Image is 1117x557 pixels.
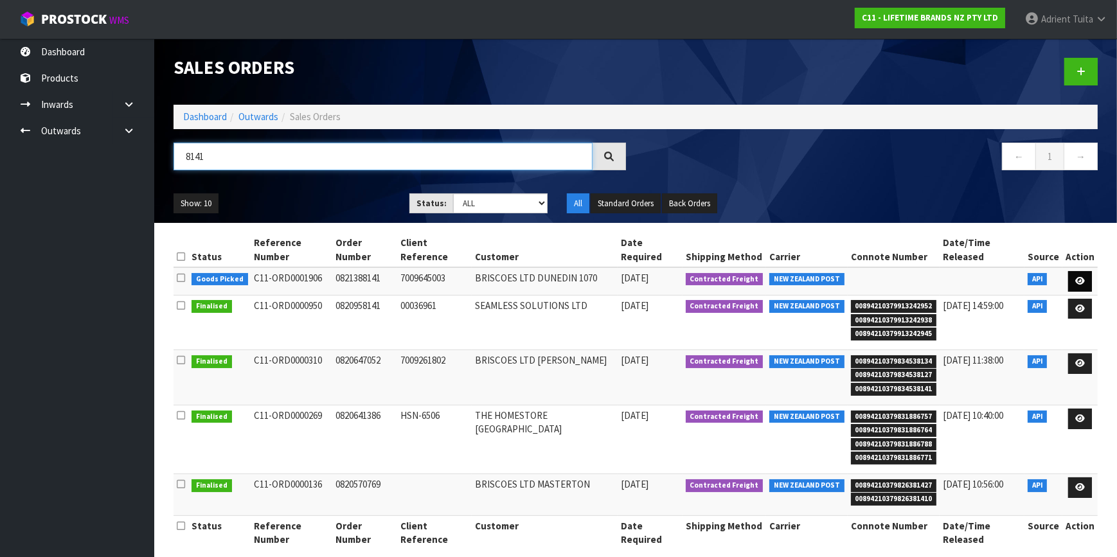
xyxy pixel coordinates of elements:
button: Show: 10 [174,193,219,214]
th: Customer [472,233,618,267]
span: Finalised [192,479,232,492]
span: 00894210379834538134 [851,355,937,368]
th: Shipping Method [683,515,767,549]
small: WMS [109,14,129,26]
td: C11-ORD0000269 [251,405,332,474]
a: C11 - LIFETIME BRANDS NZ PTY LTD [855,8,1005,28]
span: [DATE] 10:40:00 [943,409,1003,421]
th: Connote Number [848,233,940,267]
span: API [1028,411,1048,423]
span: [DATE] [621,409,648,421]
th: Status [188,233,251,267]
span: ProStock [41,11,107,28]
td: 0820641386 [332,405,397,474]
th: Customer [472,515,618,549]
span: [DATE] 14:59:00 [943,299,1003,312]
span: NEW ZEALAND POST [769,273,844,286]
td: 7009645003 [397,267,472,295]
span: API [1028,355,1048,368]
span: Contracted Freight [686,300,764,313]
span: 00894210379831886771 [851,452,937,464]
th: Carrier [766,233,848,267]
strong: C11 - LIFETIME BRANDS NZ PTY LTD [862,12,998,23]
span: 00894210379834538141 [851,383,937,396]
th: Action [1062,233,1098,267]
td: BRISCOES LTD [PERSON_NAME] [472,350,618,405]
img: cube-alt.png [19,11,35,27]
th: Carrier [766,515,848,549]
nav: Page navigation [645,143,1098,174]
th: Date/Time Released [940,515,1024,549]
a: 1 [1035,143,1064,170]
td: 7009261802 [397,350,472,405]
th: Client Reference [397,233,472,267]
span: [DATE] [621,354,648,366]
span: [DATE] [621,478,648,490]
th: Action [1062,515,1098,549]
td: BRISCOES LTD MASTERTON [472,474,618,515]
span: Sales Orders [290,111,341,123]
th: Reference Number [251,233,332,267]
a: Dashboard [183,111,227,123]
span: NEW ZEALAND POST [769,355,844,368]
th: Source [1024,515,1062,549]
a: ← [1002,143,1036,170]
th: Order Number [332,233,397,267]
button: Standard Orders [591,193,661,214]
h1: Sales Orders [174,58,626,78]
td: C11-ORD0001906 [251,267,332,295]
span: Contracted Freight [686,355,764,368]
td: C11-ORD0000950 [251,295,332,350]
td: SEAMLESS SOLUTIONS LTD [472,295,618,350]
th: Connote Number [848,515,940,549]
span: 00894210379913242945 [851,328,937,340]
button: All [567,193,589,214]
th: Client Reference [397,515,472,549]
span: Finalised [192,411,232,423]
input: Search sales orders [174,143,593,170]
a: Outwards [238,111,278,123]
td: 0820958141 [332,295,397,350]
a: → [1064,143,1098,170]
span: Tuita [1073,13,1093,25]
span: Goods Picked [192,273,248,286]
span: NEW ZEALAND POST [769,479,844,492]
span: 00894210379834538127 [851,369,937,382]
span: API [1028,273,1048,286]
span: [DATE] 11:38:00 [943,354,1003,366]
span: NEW ZEALAND POST [769,411,844,423]
td: C11-ORD0000310 [251,350,332,405]
span: 00894210379913242938 [851,314,937,327]
span: Adrient [1041,13,1071,25]
td: 0820647052 [332,350,397,405]
td: BRISCOES LTD DUNEDIN 1070 [472,267,618,295]
button: Back Orders [662,193,717,214]
th: Shipping Method [683,233,767,267]
span: Contracted Freight [686,273,764,286]
span: NEW ZEALAND POST [769,300,844,313]
th: Order Number [332,515,397,549]
th: Status [188,515,251,549]
span: [DATE] [621,272,648,284]
span: 00894210379831886757 [851,411,937,423]
span: [DATE] 10:56:00 [943,478,1003,490]
span: 00894210379826381410 [851,493,937,506]
th: Date Required [618,515,682,549]
span: 00894210379826381427 [851,479,937,492]
span: API [1028,300,1048,313]
span: Finalised [192,300,232,313]
th: Reference Number [251,515,332,549]
span: Contracted Freight [686,479,764,492]
td: HSN-6506 [397,405,472,474]
span: 00894210379831886788 [851,438,937,451]
td: 0821388141 [332,267,397,295]
span: API [1028,479,1048,492]
td: THE HOMESTORE [GEOGRAPHIC_DATA] [472,405,618,474]
span: Finalised [192,355,232,368]
td: C11-ORD0000136 [251,474,332,515]
td: 0820570769 [332,474,397,515]
span: 00894210379913242952 [851,300,937,313]
th: Date/Time Released [940,233,1024,267]
span: Contracted Freight [686,411,764,423]
td: 00036961 [397,295,472,350]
